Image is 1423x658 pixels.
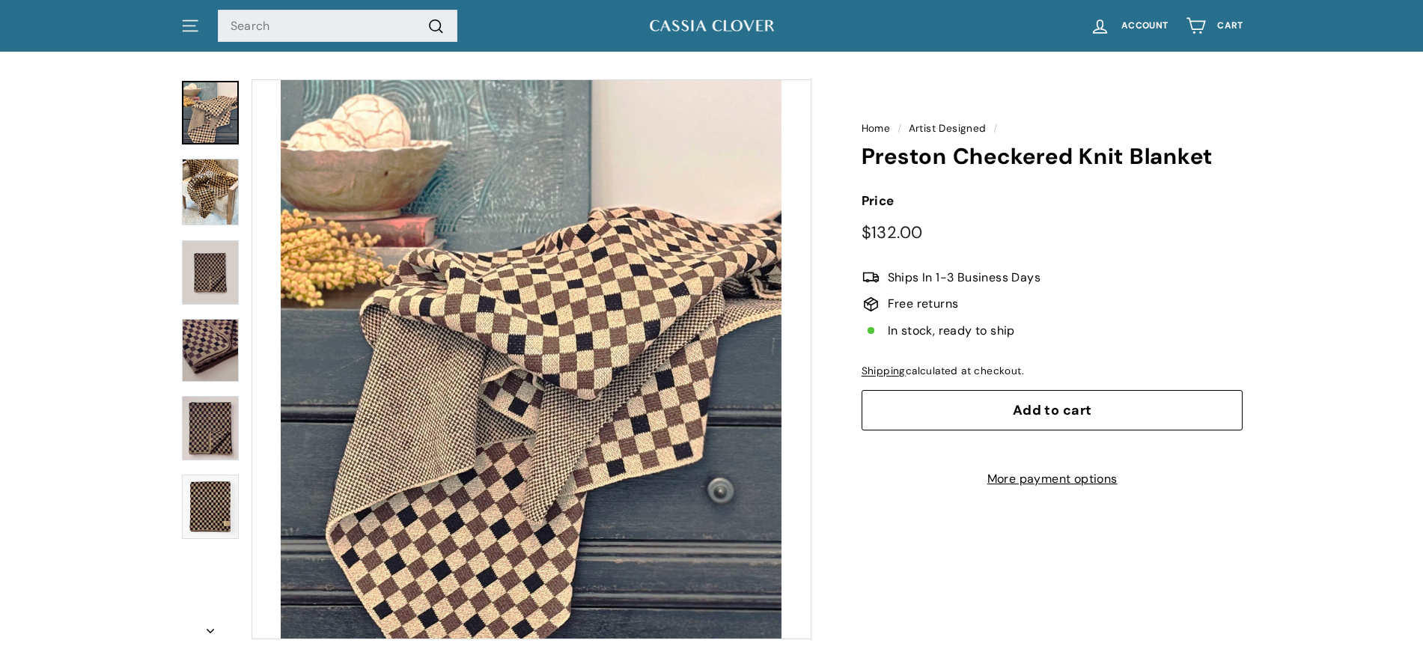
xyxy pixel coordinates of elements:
a: Cart [1177,4,1252,48]
span: / [894,122,905,135]
span: In stock, ready to ship [888,321,1015,341]
a: Artist Designed [909,122,987,135]
img: Preston Checkered Knit Blanket [182,396,239,460]
span: Cart [1217,21,1243,31]
a: Shipping [862,365,906,377]
span: $132.00 [862,222,923,243]
input: Search [218,10,457,43]
a: Account [1081,4,1177,48]
span: Free returns [888,294,959,314]
span: / [990,122,1001,135]
div: calculated at checkout. [862,363,1243,380]
label: Price [862,191,1243,211]
a: Home [862,122,891,135]
button: Add to cart [862,390,1243,430]
img: Preston Checkered Knit Blanket [182,319,239,382]
img: Preston Checkered Knit Blanket [182,159,239,226]
a: More payment options [862,469,1243,489]
a: Preston Checkered Knit Blanket [182,81,239,144]
nav: breadcrumbs [862,121,1243,137]
img: Preston Checkered Knit Blanket [182,240,239,305]
span: Ships In 1-3 Business Days [888,268,1040,287]
span: Add to cart [1013,401,1092,419]
img: Preston Checkered Knit Blanket [182,475,239,539]
button: Next [180,613,240,640]
span: Account [1121,21,1168,31]
h1: Preston Checkered Knit Blanket [862,144,1243,169]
